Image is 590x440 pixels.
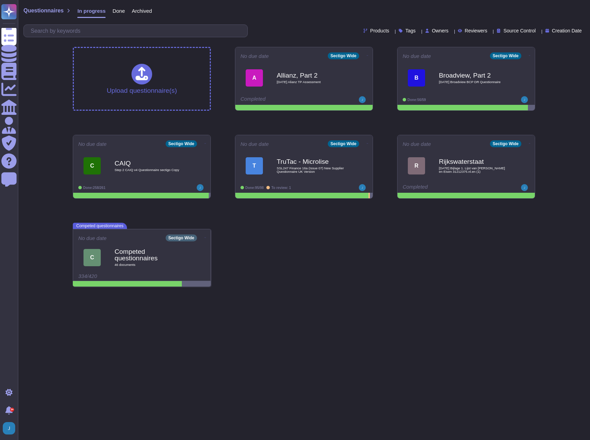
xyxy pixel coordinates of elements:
[115,160,184,167] b: CAIQ
[359,96,366,103] img: user
[115,248,184,261] b: Competed questionnaires
[83,249,101,266] div: C
[408,157,425,174] div: R
[490,52,521,59] div: Sectigo Wide
[277,167,346,173] span: SSL247 Finance 16a (Issue 07) New Supplier Questionnaire UK Version
[78,236,107,241] span: No due date
[240,141,269,147] span: No due date
[490,140,521,147] div: Sectigo Wide
[246,69,263,87] div: A
[521,184,528,191] img: user
[27,25,247,37] input: Search by keywords
[107,64,177,94] div: Upload questionnaire(s)
[370,28,389,33] span: Products
[552,28,582,33] span: Creation Date
[166,234,197,241] div: Sectigo Wide
[1,421,20,436] button: user
[439,72,508,79] b: Broadview, Part 2
[405,28,416,33] span: Tags
[403,184,487,191] div: Completed
[439,80,508,84] span: [DATE] Broadview BCP DR Questionnaire
[277,80,346,84] span: [DATE] Alianz TP Assessment
[115,263,184,267] span: 46 document s
[245,186,264,190] span: Done: 95/98
[432,28,449,33] span: Owners
[23,8,63,13] span: Questionnaires
[465,28,487,33] span: Reviewers
[403,141,431,147] span: No due date
[240,96,325,103] div: Completed
[439,167,508,173] span: [DATE] Bijlage 1. Lijst van [PERSON_NAME] en Eisen 31212375.nl.en (1)
[112,8,125,13] span: Done
[503,28,535,33] span: Source Control
[271,186,291,190] span: To review: 1
[277,72,346,79] b: Allianz, Part 2
[359,184,366,191] img: user
[439,158,508,165] b: Rijkswaterstaat
[521,96,528,103] img: user
[403,53,431,59] span: No due date
[3,422,15,434] img: user
[407,98,426,102] span: Done: 56/59
[328,140,359,147] div: Sectigo Wide
[73,223,127,229] span: Competed questionnaires
[83,186,106,190] span: Done: 258/261
[166,140,197,147] div: Sectigo Wide
[115,168,184,172] span: Step 2 CAIQ v4 Questionnaire sectigo Copy
[408,69,425,87] div: B
[83,157,101,174] div: C
[132,8,152,13] span: Archived
[78,273,97,279] span: 334/420
[10,408,14,412] div: 9+
[277,158,346,165] b: TruTac - Microlise
[328,52,359,59] div: Sectigo Wide
[246,157,263,174] div: T
[197,184,204,191] img: user
[240,53,269,59] span: No due date
[78,141,107,147] span: No due date
[77,8,106,13] span: In progress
